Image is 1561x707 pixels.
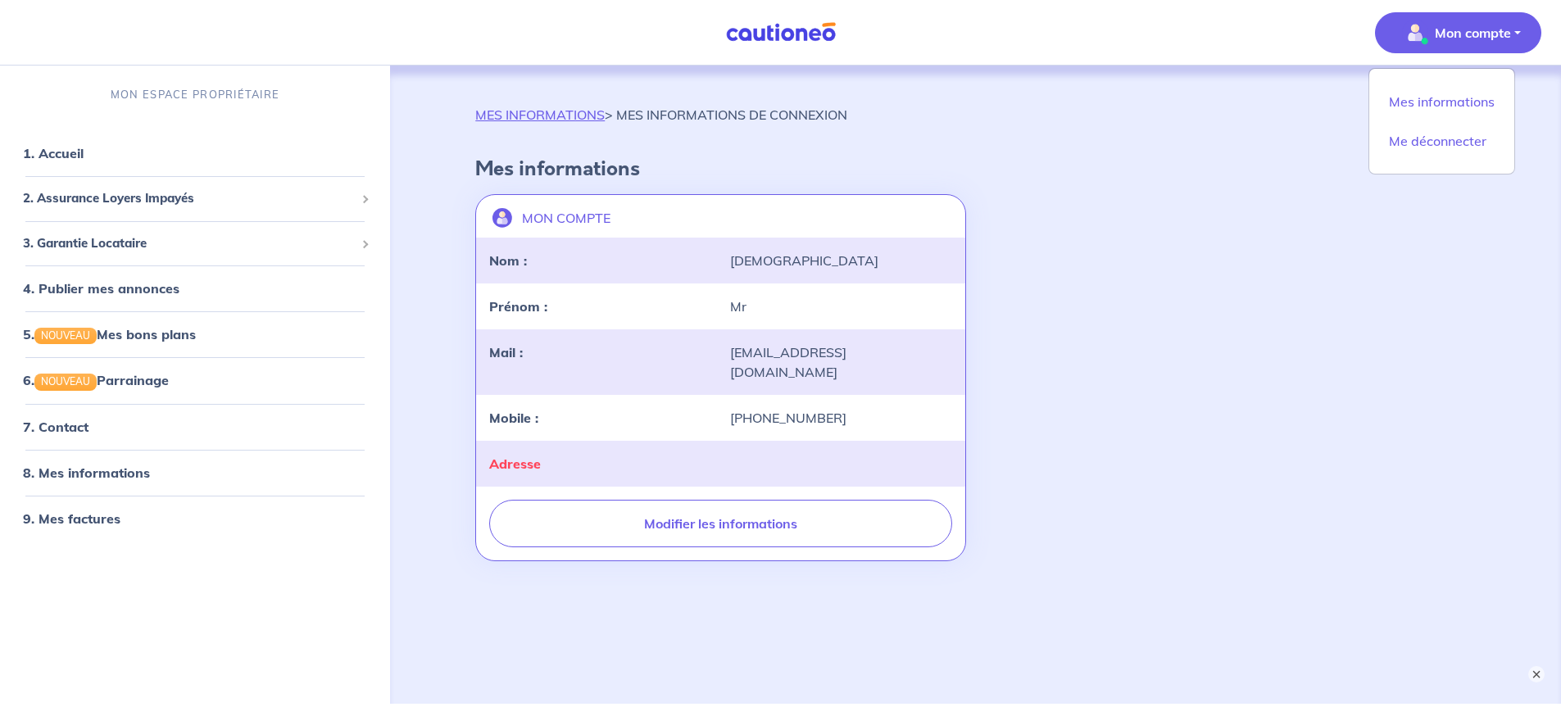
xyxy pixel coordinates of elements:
strong: Mobile : [489,410,538,426]
a: 1. Accueil [23,146,84,162]
span: 2. Assurance Loyers Impayés [23,190,355,209]
a: MES INFORMATIONS [475,107,605,123]
div: 2. Assurance Loyers Impayés [7,184,383,215]
a: 8. Mes informations [23,465,150,481]
div: illu_account_valid_menu.svgMon compte [1368,68,1515,174]
div: 5.NOUVEAUMes bons plans [7,319,383,351]
strong: Mail : [489,344,523,360]
span: 3. Garantie Locataire [23,234,355,253]
div: 8. Mes informations [7,456,383,489]
div: [PHONE_NUMBER] [720,408,961,428]
h4: Mes informations [475,157,1476,181]
div: Mr [720,297,961,316]
a: 5.NOUVEAUMes bons plans [23,327,196,343]
div: 4. Publier mes annonces [7,273,383,306]
strong: Nom : [489,252,527,269]
a: 6.NOUVEAUParrainage [23,373,169,389]
p: Mon compte [1435,23,1511,43]
div: 6.NOUVEAUParrainage [7,365,383,397]
div: 1. Accueil [7,138,383,170]
button: × [1528,666,1545,682]
div: [EMAIL_ADDRESS][DOMAIN_NAME] [720,342,961,382]
strong: Prénom : [489,298,547,315]
button: Modifier les informations [489,500,951,547]
a: Mes informations [1376,88,1508,115]
img: Cautioneo [719,22,842,43]
div: [DEMOGRAPHIC_DATA] [720,251,961,270]
a: Me déconnecter [1376,128,1508,154]
img: illu_account.svg [492,208,512,228]
div: 3. Garantie Locataire [7,228,383,260]
p: > MES INFORMATIONS DE CONNEXION [475,105,847,125]
a: 9. Mes factures [23,510,120,527]
a: 4. Publier mes annonces [23,281,179,297]
p: MON COMPTE [522,208,610,228]
div: 9. Mes factures [7,502,383,535]
button: illu_account_valid_menu.svgMon compte [1375,12,1541,53]
strong: Adresse [489,455,541,472]
div: 7. Contact [7,410,383,443]
img: illu_account_valid_menu.svg [1402,20,1428,46]
a: 7. Contact [23,419,88,435]
p: MON ESPACE PROPRIÉTAIRE [111,87,279,102]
